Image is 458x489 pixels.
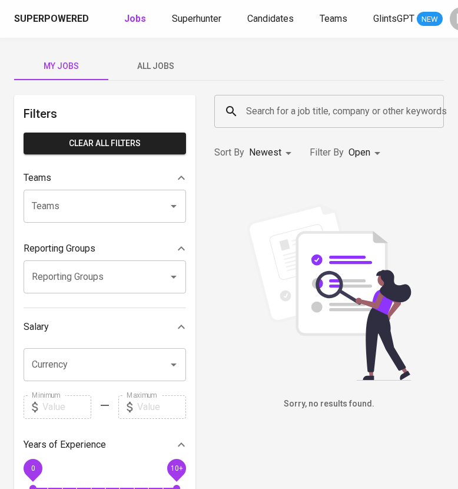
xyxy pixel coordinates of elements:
div: Superpowered [14,12,89,26]
div: Years of Experience [24,433,186,457]
span: 0 [31,464,35,472]
span: Candidates [247,13,294,24]
button: Open [165,198,182,214]
button: Open [165,269,182,285]
span: Teams [320,13,347,24]
div: Teams [24,166,186,190]
input: Value [137,395,186,419]
a: Candidates [247,12,296,27]
span: My Jobs [21,59,101,74]
span: 10+ [170,464,182,472]
a: GlintsGPT NEW [373,12,443,27]
p: Reporting Groups [24,242,95,256]
div: Reporting Groups [24,237,186,260]
h6: Sorry, no results found. [214,398,444,411]
span: GlintsGPT [373,13,414,24]
span: NEW [417,14,443,25]
p: Filter By [310,146,344,160]
a: Superhunter [172,12,224,27]
input: Value [42,395,91,419]
a: Superpowered [14,12,91,26]
p: Salary [24,320,49,334]
p: Years of Experience [24,438,106,452]
p: Teams [24,171,51,185]
div: Newest [249,142,296,164]
p: Sort By [214,146,244,160]
span: All Jobs [115,59,195,74]
button: Clear All filters [24,133,186,154]
div: Open [349,142,384,164]
span: Clear All filters [33,136,177,151]
span: Superhunter [172,13,221,24]
button: Open [165,356,182,373]
a: Teams [320,12,350,27]
b: Jobs [124,13,146,24]
h6: Filters [24,104,186,123]
img: file_searching.svg [241,204,417,381]
span: Open [349,147,370,158]
div: Salary [24,315,186,339]
a: Jobs [124,12,148,27]
p: Newest [249,146,281,160]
